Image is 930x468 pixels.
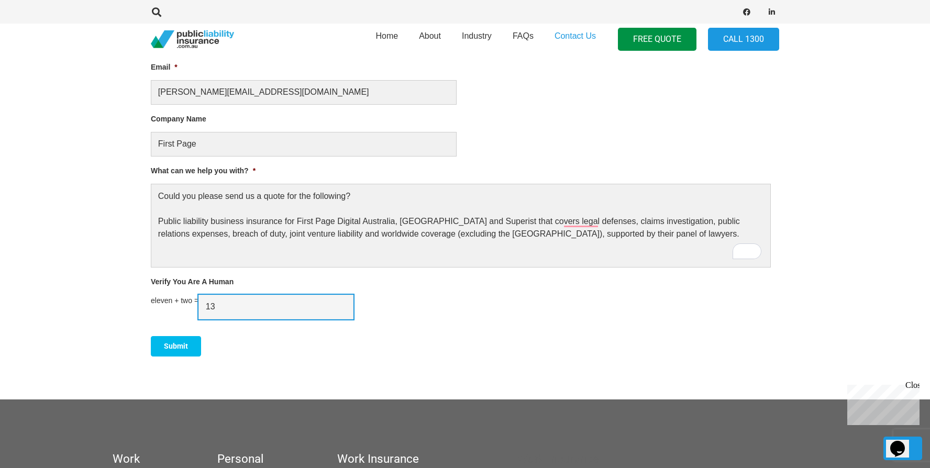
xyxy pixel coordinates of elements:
[502,20,544,58] a: FAQs
[151,62,178,72] label: Email
[419,31,441,40] span: About
[513,31,534,40] span: FAQs
[4,4,72,76] div: Chat live with an agent now!Close
[151,184,771,268] textarea: To enrich screen reader interactions, please activate Accessibility in Grammarly extension settings
[151,30,234,49] a: pli_logotransparent
[544,20,606,58] a: Contact Us
[517,452,697,466] h5: Work Insurance
[151,277,234,286] label: Verify You Are A Human
[151,295,771,319] div: eleven + two =
[843,381,920,425] iframe: chat widget
[765,5,779,19] a: LinkedIn
[462,31,492,40] span: Industry
[883,437,922,460] a: Back to top
[451,20,502,58] a: Industry
[708,28,779,51] a: Call 1300
[151,336,201,356] input: Submit
[365,20,408,58] a: Home
[739,5,754,19] a: Facebook
[618,28,696,51] a: FREE QUOTE
[151,166,256,175] label: What can we help you with?
[555,31,596,40] span: Contact Us
[146,7,167,17] a: Search
[375,31,398,40] span: Home
[886,426,920,458] iframe: chat widget
[337,452,457,466] h5: Work Insurance
[151,114,206,124] label: Company Name
[408,20,451,58] a: About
